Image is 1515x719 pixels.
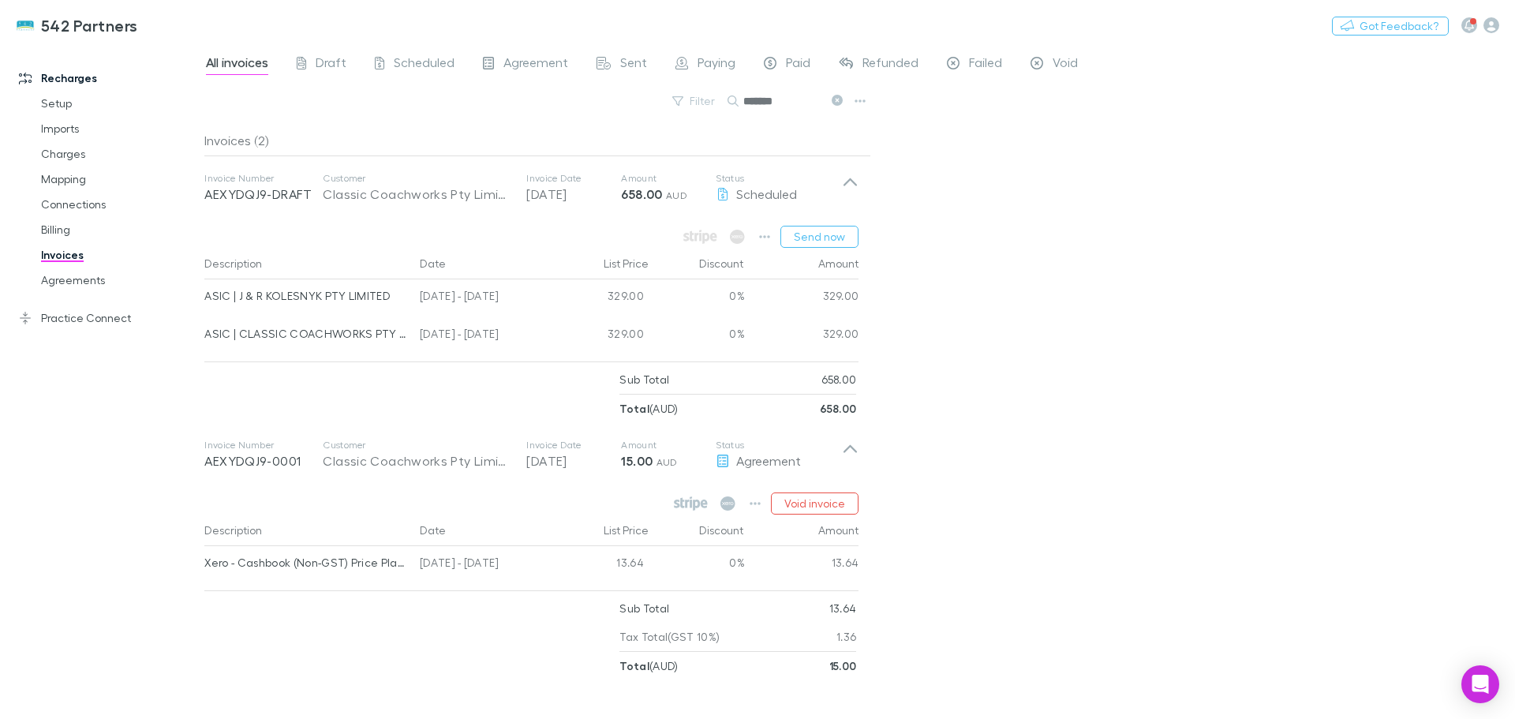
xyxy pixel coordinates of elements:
div: [DATE] - [DATE] [413,317,555,355]
p: Sub Total [619,365,669,394]
span: Scheduled [736,186,797,201]
p: AEXYDQJ9-0001 [204,451,323,470]
div: 13.64 [745,546,859,584]
strong: 15.00 [621,453,653,469]
div: Invoice NumberAEXYDQJ9-DRAFTCustomerClassic Coachworks Pty LimitedInvoice Date[DATE]Amount658.00 ... [192,156,871,219]
p: Status [716,172,842,185]
p: Tax Total (GST 10%) [619,623,720,651]
div: 329.00 [555,317,650,355]
a: Agreements [25,268,213,293]
p: Amount [621,439,716,451]
p: 13.64 [829,594,857,623]
div: Classic Coachworks Pty Limited [323,185,511,204]
div: 329.00 [555,279,650,317]
div: Xero - Cashbook (Non-GST) Price Plan | KRADAL FLOORING PTY LTD [204,546,407,579]
a: Charges [25,141,213,167]
span: Paying [698,54,735,75]
p: Status [716,439,842,451]
div: Open Intercom Messenger [1461,665,1499,703]
p: [DATE] [526,185,621,204]
a: Setup [25,91,213,116]
strong: 658.00 [820,402,857,415]
div: ASIC | J & R KOLESNYK PTY LIMITED [204,279,407,313]
span: Paid [786,54,810,75]
div: 329.00 [745,279,859,317]
p: ( AUD ) [619,395,678,423]
div: Classic Coachworks Pty Limited [323,451,511,470]
p: Invoice Date [526,439,621,451]
a: Connections [25,192,213,217]
img: 542 Partners's Logo [16,16,35,35]
span: Available when invoice is finalised [726,226,749,248]
div: 0% [650,317,745,355]
p: Amount [621,172,716,185]
p: [DATE] [526,451,621,470]
a: Mapping [25,167,213,192]
p: Invoice Number [204,439,323,451]
span: Agreement [503,54,568,75]
a: Invoices [25,242,213,268]
strong: 658.00 [621,186,662,202]
span: Refunded [862,54,918,75]
span: All invoices [206,54,268,75]
button: Void invoice [771,492,858,515]
button: Send now [780,226,858,248]
p: AEXYDQJ9-DRAFT [204,185,323,204]
strong: Total [619,659,649,672]
div: 13.64 [555,546,650,584]
span: Agreement [736,453,801,468]
p: 1.36 [836,623,856,651]
a: 542 Partners [6,6,148,44]
div: 0% [650,546,745,584]
button: Got Feedback? [1332,17,1449,36]
p: Sub Total [619,594,669,623]
span: Sent [620,54,647,75]
a: Billing [25,217,213,242]
span: AUD [656,456,678,468]
p: ( AUD ) [619,652,678,680]
strong: Total [619,402,649,415]
span: Failed [969,54,1002,75]
p: 658.00 [821,365,857,394]
p: Customer [323,172,511,185]
p: Invoice Date [526,172,621,185]
span: Scheduled [394,54,454,75]
div: ASIC | CLASSIC COACHWORKS PTY LIMITED [204,317,407,350]
span: AUD [666,189,687,201]
a: Practice Connect [3,305,213,331]
a: Recharges [3,66,213,91]
button: Filter [664,92,724,110]
div: [DATE] - [DATE] [413,279,555,317]
span: Draft [316,54,346,75]
div: Invoice NumberAEXYDQJ9-0001CustomerClassic Coachworks Pty LimitedInvoice Date[DATE]Amount15.00 AU... [192,423,871,486]
a: Imports [25,116,213,141]
h3: 542 Partners [41,16,138,35]
div: [DATE] - [DATE] [413,546,555,584]
div: 329.00 [745,317,859,355]
span: Available when invoice is finalised [679,226,721,248]
p: Customer [323,439,511,451]
span: Void [1053,54,1078,75]
p: Invoice Number [204,172,323,185]
div: 0% [650,279,745,317]
strong: 15.00 [829,659,857,672]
